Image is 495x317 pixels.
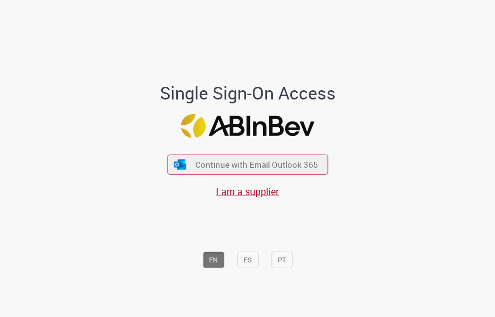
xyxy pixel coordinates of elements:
[195,159,318,170] span: Continue with Email Outlook 365
[237,252,258,268] button: ES
[137,83,359,102] h1: Single Sign-On Access
[181,114,314,138] img: Logo ABInBev
[173,159,187,170] img: ícone Azure/Microsoft 360
[216,185,279,198] a: I am a supplier
[271,252,292,268] button: PT
[203,252,224,268] button: EN
[167,155,328,175] button: ícone Azure/Microsoft 360 Continue with Email Outlook 365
